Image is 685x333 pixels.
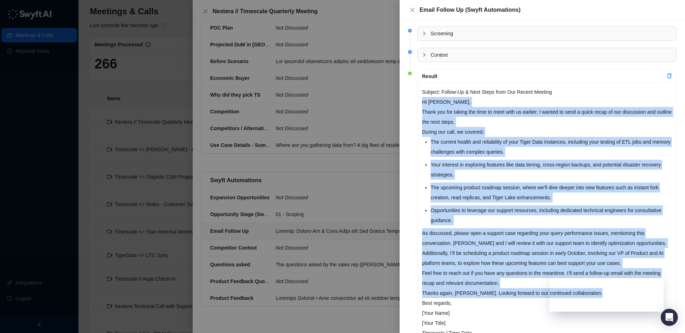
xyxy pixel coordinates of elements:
[422,87,672,97] p: Subject: Follow-Up & Next Steps from Our Recent Meeting
[422,72,667,80] div: Result
[431,30,672,37] span: Screening
[408,6,417,14] button: Close
[431,51,672,59] span: Context
[422,248,672,268] p: Additionally, I’ll be scheduling a product roadmap session in early October, involving our VP of ...
[422,268,672,288] p: Feel free to reach out if you have any questions in the meantime. I’ll send a follow-up email wit...
[422,288,672,298] p: Thanks again, [PERSON_NAME]. Looking forward to our continued collaboration.
[431,205,672,225] li: Opportunities to leverage our support resources, including dedicated technical engineers for cons...
[422,31,426,36] span: collapsed
[422,107,672,127] p: Thank you for taking the time to meet with us earlier. I wanted to send a quick recap of our disc...
[422,53,426,57] span: collapsed
[549,271,664,312] iframe: Swyft AI Status
[422,127,672,137] p: During our call, we covered:
[422,97,672,107] p: Hi [PERSON_NAME],
[431,137,672,157] li: The current health and reliability of your Tiger Data instances, including your testing of ETL jo...
[431,160,672,180] li: Your interest in exploring features like data tiering, cross-region backups, and potential disast...
[410,7,415,13] span: close
[418,48,676,62] div: Context
[431,183,672,203] li: The upcoming product roadmap session, where we’ll dive deeper into new features such as instant f...
[420,6,676,14] div: Email Follow Up (Swyft Automations)
[422,228,672,248] p: As discussed, please open a support case regarding your query performance issues, mentioning this...
[667,73,672,78] span: copy
[661,309,678,326] div: Open Intercom Messenger
[418,27,676,40] div: Screening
